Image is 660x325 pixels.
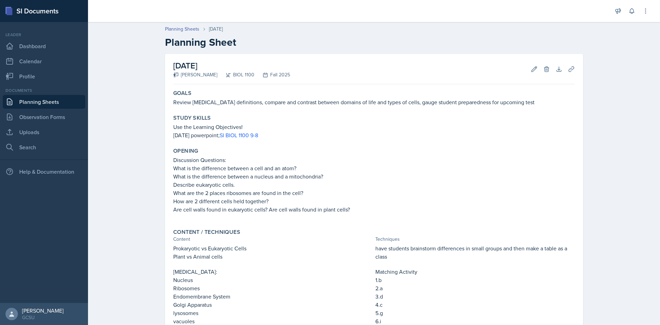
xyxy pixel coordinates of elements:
[375,236,575,243] div: Techniques
[375,301,575,309] p: 4.c
[375,292,575,301] p: 3.d
[173,156,575,164] p: Discussion Questions:
[3,54,85,68] a: Calendar
[254,71,290,78] div: Fall 2025
[173,268,373,276] p: [MEDICAL_DATA]:
[173,181,575,189] p: Describe eukaryotic cells.
[217,71,254,78] div: BIOL 1100
[173,197,575,205] p: How are 2 different cells held together?
[220,131,258,139] a: SI BIOL 1100 9-8
[375,276,575,284] p: 1.b
[173,236,373,243] div: Content
[375,268,575,276] p: Matching Activity
[3,165,85,178] div: Help & Documentation
[173,90,191,97] label: Goals
[375,309,575,317] p: 5.g
[3,39,85,53] a: Dashboard
[375,284,575,292] p: 2.a
[173,164,575,172] p: What is the difference between a cell and an atom?
[22,307,64,314] div: [PERSON_NAME]
[165,25,199,33] a: Planning Sheets
[173,172,575,181] p: What is the difference between a nucleus and a mitochondria?
[3,125,85,139] a: Uploads
[173,205,575,214] p: Are cell walls found in eukaryotic cells? Are cell walls found in plant cells?
[173,71,217,78] div: [PERSON_NAME]
[173,244,373,252] p: Prokaryotic vs Eukaryotic Cells
[173,115,211,121] label: Study Skills
[173,148,198,154] label: Opening
[173,123,575,131] p: Use the Learning Objectives!
[375,244,575,261] p: have students brainstorm differences in small groups and then make a table as a class
[3,69,85,83] a: Profile
[173,189,575,197] p: What are the 2 places ribosomes are found in the cell?
[173,98,575,106] p: Review [MEDICAL_DATA] definitions, compare and contrast between domains of life and types of cell...
[3,32,85,38] div: Leader
[173,276,373,284] p: Nucleus
[173,301,373,309] p: Golgi Apparatus
[209,25,223,33] div: [DATE]
[22,314,64,321] div: GCSU
[173,309,373,317] p: lysosomes
[3,95,85,109] a: Planning Sheets
[173,131,575,139] p: [DATE] powerpoint;
[173,292,373,301] p: Endomembrane System
[173,284,373,292] p: Ribosomes
[3,110,85,124] a: Observation Forms
[3,140,85,154] a: Search
[173,252,373,261] p: Plant vs Animal cells
[173,229,240,236] label: Content / Techniques
[3,87,85,94] div: Documents
[165,36,583,48] h2: Planning Sheet
[173,59,290,72] h2: [DATE]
